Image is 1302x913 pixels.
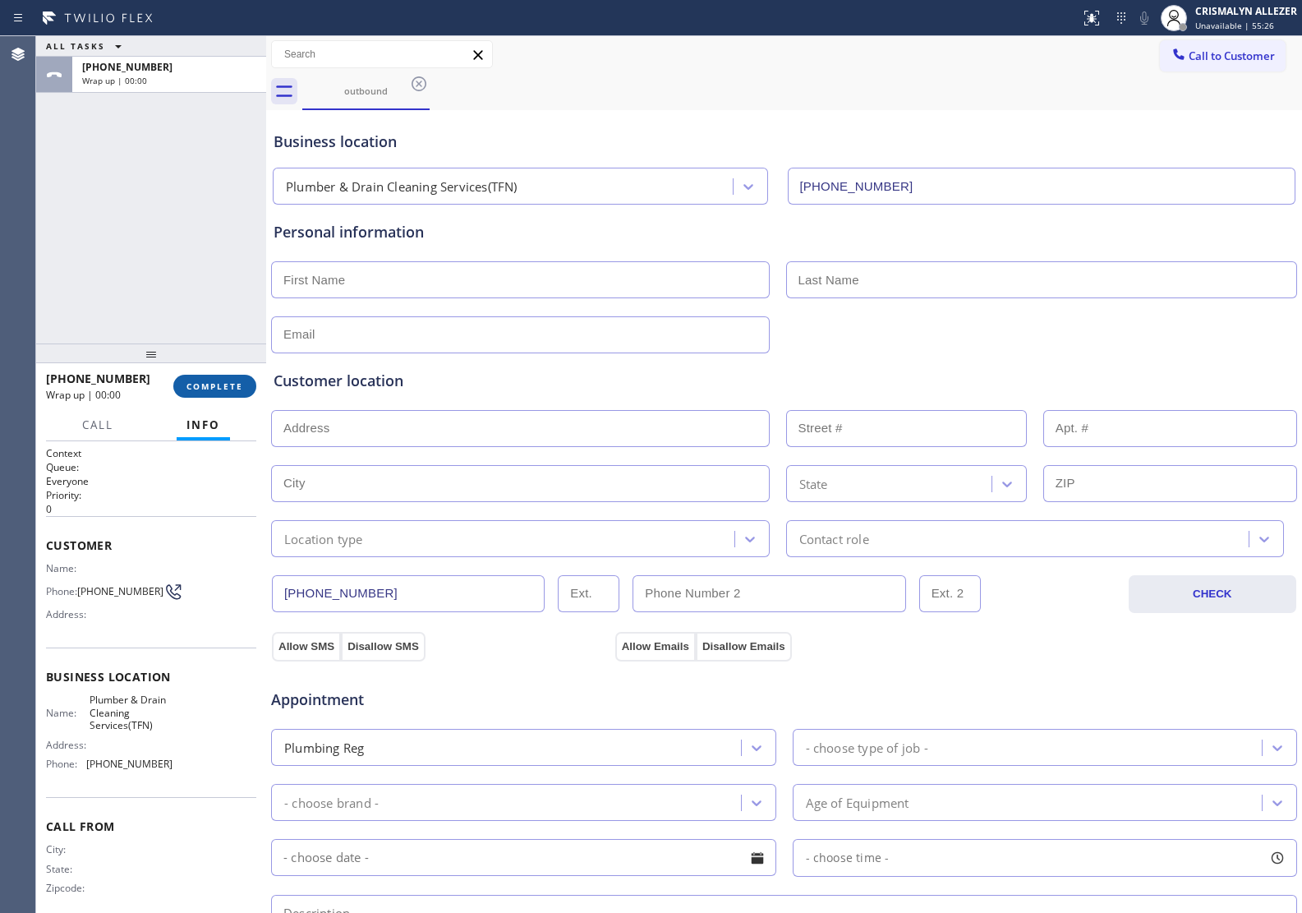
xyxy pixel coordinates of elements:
[1195,20,1274,31] span: Unavailable | 55:26
[46,40,105,52] span: ALL TASKS
[46,371,150,386] span: [PHONE_NUMBER]
[271,261,770,298] input: First Name
[46,758,86,770] span: Phone:
[46,488,256,502] h2: Priority:
[46,669,256,685] span: Business location
[786,261,1298,298] input: Last Name
[46,818,256,834] span: Call From
[46,446,256,460] h1: Context
[271,410,770,447] input: Address
[77,585,163,597] span: [PHONE_NUMBER]
[46,537,256,553] span: Customer
[1043,465,1297,502] input: ZIP
[341,632,426,662] button: Disallow SMS
[90,694,172,731] span: Plumber & Drain Cleaning Services(TFN)
[86,758,173,770] span: [PHONE_NUMBER]
[806,793,909,812] div: Age of Equipment
[274,370,1295,392] div: Customer location
[272,41,492,67] input: Search
[806,850,890,865] span: - choose time -
[284,738,364,757] div: Plumbing Reg
[1133,7,1156,30] button: Mute
[46,843,90,855] span: City:
[284,793,379,812] div: - choose brand -
[1189,48,1275,63] span: Call to Customer
[186,380,243,392] span: COMPLETE
[271,689,611,711] span: Appointment
[46,882,90,894] span: Zipcode:
[46,474,256,488] p: Everyone
[1195,4,1297,18] div: CRISMALYN ALLEZER
[284,529,363,548] div: Location type
[271,839,776,876] input: - choose date -
[46,502,256,516] p: 0
[615,632,696,662] button: Allow Emails
[786,410,1027,447] input: Street #
[46,608,90,620] span: Address:
[272,632,341,662] button: Allow SMS
[46,707,90,719] span: Name:
[46,585,77,597] span: Phone:
[271,465,770,502] input: City
[82,60,173,74] span: [PHONE_NUMBER]
[788,168,1296,205] input: Phone Number
[286,178,518,196] div: Plumber & Drain Cleaning Services(TFN)
[558,575,619,612] input: Ext.
[799,474,828,493] div: State
[36,36,138,56] button: ALL TASKS
[696,632,792,662] button: Disallow Emails
[633,575,905,612] input: Phone Number 2
[272,575,545,612] input: Phone Number
[271,316,770,353] input: Email
[173,375,256,398] button: COMPLETE
[304,85,428,97] div: outbound
[82,417,113,432] span: Call
[46,562,90,574] span: Name:
[919,575,981,612] input: Ext. 2
[1043,410,1297,447] input: Apt. #
[46,388,121,402] span: Wrap up | 00:00
[46,863,90,875] span: State:
[82,75,147,86] span: Wrap up | 00:00
[46,739,90,751] span: Address:
[274,221,1295,243] div: Personal information
[1160,40,1286,71] button: Call to Customer
[177,409,230,441] button: Info
[1129,575,1297,613] button: CHECK
[799,529,869,548] div: Contact role
[806,738,928,757] div: - choose type of job -
[274,131,1295,153] div: Business location
[72,409,123,441] button: Call
[46,460,256,474] h2: Queue:
[186,417,220,432] span: Info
